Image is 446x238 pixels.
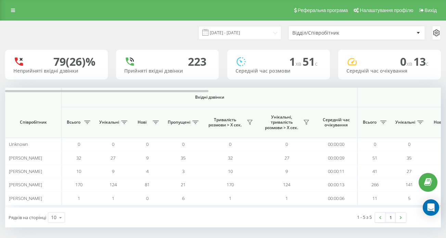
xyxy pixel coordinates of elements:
[289,54,303,69] span: 1
[146,195,149,201] span: 0
[9,168,42,174] span: [PERSON_NAME]
[372,195,377,201] span: 11
[315,191,358,205] td: 00:00:06
[188,55,206,68] div: 223
[426,60,429,67] span: c
[53,55,95,68] div: 79 (26)%
[285,168,288,174] span: 9
[315,178,358,191] td: 00:00:13
[79,95,340,100] span: Вхідні дзвінки
[11,120,55,125] span: Співробітник
[228,155,233,161] span: 32
[315,138,358,151] td: 00:00:00
[9,155,42,161] span: [PERSON_NAME]
[283,181,290,188] span: 124
[9,195,42,201] span: [PERSON_NAME]
[111,155,115,161] span: 27
[13,68,100,74] div: Неприйняті вхідні дзвінки
[78,141,80,147] span: 0
[298,8,348,13] span: Реферальна програма
[407,155,411,161] span: 35
[295,60,303,67] span: хв
[99,120,119,125] span: Унікальні
[407,168,411,174] span: 27
[315,165,358,178] td: 00:00:11
[372,155,377,161] span: 51
[110,181,117,188] span: 124
[406,181,413,188] span: 141
[182,141,184,147] span: 0
[346,68,433,74] div: Середній час очікування
[145,181,150,188] span: 81
[182,195,184,201] span: 6
[205,117,245,128] span: Тривалість розмови > Х сек.
[76,168,81,174] span: 10
[357,214,372,221] div: 1 - 5 з 5
[227,181,234,188] span: 170
[9,214,46,221] span: Рядків на сторінці
[303,54,318,69] span: 51
[284,155,289,161] span: 27
[285,195,288,201] span: 1
[408,195,410,201] span: 5
[406,60,413,67] span: хв
[124,68,211,74] div: Прийняті вхідні дзвінки
[146,155,149,161] span: 9
[400,54,413,69] span: 0
[285,141,288,147] span: 0
[228,168,233,174] span: 10
[112,195,114,201] span: 1
[315,60,318,67] span: c
[65,120,82,125] span: Всього
[235,68,322,74] div: Середній час розмови
[75,181,82,188] span: 170
[112,141,114,147] span: 0
[181,181,186,188] span: 21
[181,155,186,161] span: 35
[413,54,429,69] span: 13
[361,120,378,125] span: Всього
[229,195,231,201] span: 1
[374,141,376,147] span: 0
[229,141,231,147] span: 0
[182,168,184,174] span: 3
[320,117,352,128] span: Середній час очікування
[9,181,42,188] span: [PERSON_NAME]
[371,181,379,188] span: 266
[372,168,377,174] span: 41
[262,114,301,130] span: Унікальні, тривалість розмови > Х сек.
[315,151,358,164] td: 00:00:09
[168,120,190,125] span: Пропущені
[395,120,415,125] span: Унікальні
[76,155,81,161] span: 32
[408,141,410,147] span: 0
[292,30,374,36] div: Відділ/Співробітник
[112,168,114,174] span: 9
[425,8,437,13] span: Вихід
[385,213,396,222] a: 1
[51,214,56,221] div: 10
[360,8,413,13] span: Налаштування профілю
[78,195,80,201] span: 1
[423,199,439,216] div: Open Intercom Messenger
[146,168,149,174] span: 4
[133,120,151,125] span: Нові
[9,141,28,147] span: Unknown
[146,141,149,147] span: 0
